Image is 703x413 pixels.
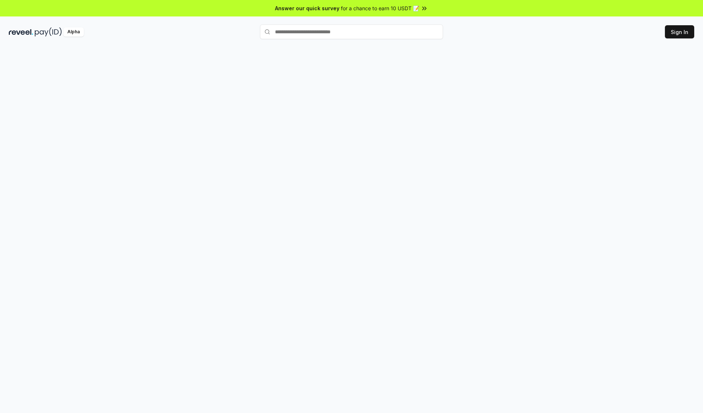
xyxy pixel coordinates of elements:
button: Sign In [665,25,694,38]
span: for a chance to earn 10 USDT 📝 [341,4,419,12]
img: pay_id [35,27,62,37]
span: Answer our quick survey [275,4,339,12]
img: reveel_dark [9,27,33,37]
div: Alpha [63,27,84,37]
